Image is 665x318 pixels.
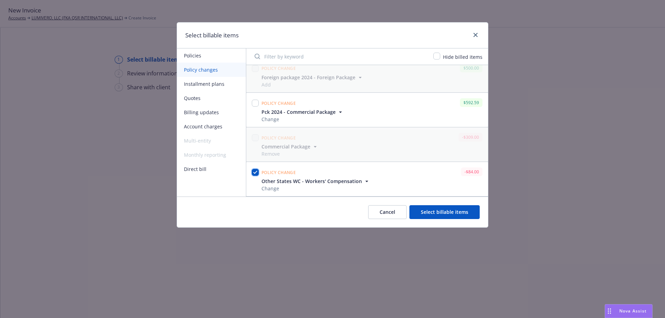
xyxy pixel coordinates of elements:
button: Quotes [177,91,246,105]
button: Cancel [368,205,407,219]
span: Change [261,185,370,192]
span: Commercial Package [261,143,310,150]
div: $592.59 [460,98,482,107]
span: Foreign package 2024 - Foreign Package [261,74,355,81]
button: Direct bill [177,162,246,176]
button: Foreign package 2024 - Foreign Package [261,74,364,81]
div: Drag to move [605,305,614,318]
button: Policy changes [177,63,246,77]
button: Billing updates [177,105,246,119]
div: $500.00 [460,64,482,72]
span: Change [261,116,344,123]
button: Pck 2024 - Commercial Package [261,108,344,116]
span: Policy change [261,65,296,71]
span: Multi-entity [177,134,246,148]
button: Other States WC - Workers' Compensation [261,178,370,185]
button: Policies [177,48,246,63]
span: Add [261,81,364,88]
span: Hide billed items [443,54,482,60]
a: close [471,31,480,39]
input: Filter by keyword [250,49,429,63]
span: Policy change [261,100,296,106]
button: Account charges [177,119,246,134]
span: Policy change-$309.00Commercial PackageRemove [246,127,488,162]
span: Policy change [261,135,296,141]
button: Installment plans [177,77,246,91]
span: Policy change$500.00Foreign package 2024 - Foreign PackageAdd [246,58,488,92]
button: Nova Assist [605,304,653,318]
h1: Select billable items [185,31,239,40]
span: Nova Assist [619,308,647,314]
span: Policy change [261,170,296,175]
button: Commercial Package [261,143,319,150]
span: Pck 2024 - Commercial Package [261,108,336,116]
span: Monthly reporting [177,148,246,162]
span: Other States WC - Workers' Compensation [261,178,362,185]
div: -$309.00 [459,133,482,142]
div: -$84.00 [461,167,482,176]
button: Select billable items [409,205,480,219]
span: Remove [261,150,319,157]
